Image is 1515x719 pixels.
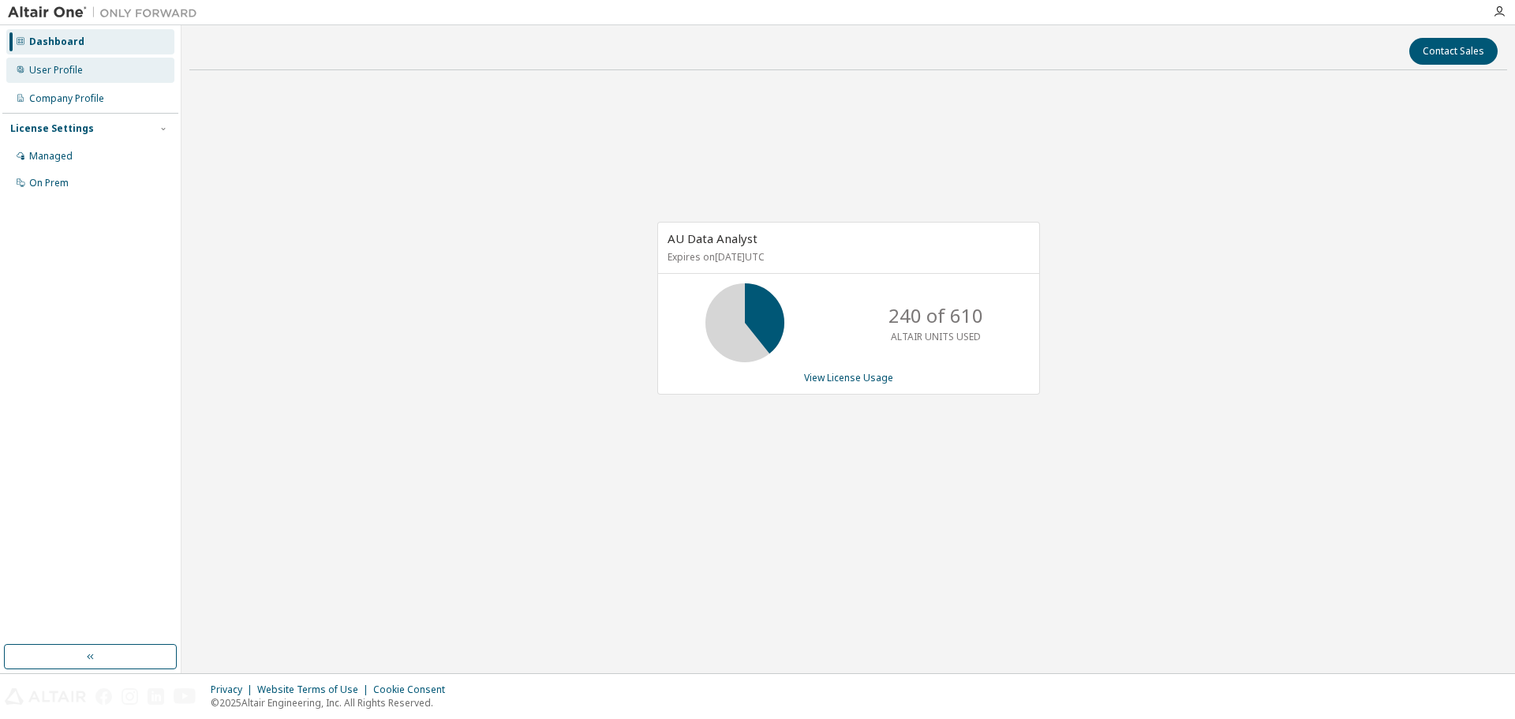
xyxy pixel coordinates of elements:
[29,92,104,105] div: Company Profile
[888,302,983,329] p: 240 of 610
[211,696,454,710] p: © 2025 Altair Engineering, Inc. All Rights Reserved.
[8,5,205,21] img: Altair One
[373,683,454,696] div: Cookie Consent
[29,150,73,163] div: Managed
[29,177,69,189] div: On Prem
[122,688,138,705] img: instagram.svg
[891,330,981,343] p: ALTAIR UNITS USED
[668,250,1026,264] p: Expires on [DATE] UTC
[5,688,86,705] img: altair_logo.svg
[174,688,196,705] img: youtube.svg
[668,230,757,246] span: AU Data Analyst
[211,683,257,696] div: Privacy
[257,683,373,696] div: Website Terms of Use
[10,122,94,135] div: License Settings
[148,688,164,705] img: linkedin.svg
[29,36,84,48] div: Dashboard
[29,64,83,77] div: User Profile
[1409,38,1498,65] button: Contact Sales
[95,688,112,705] img: facebook.svg
[804,371,893,384] a: View License Usage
